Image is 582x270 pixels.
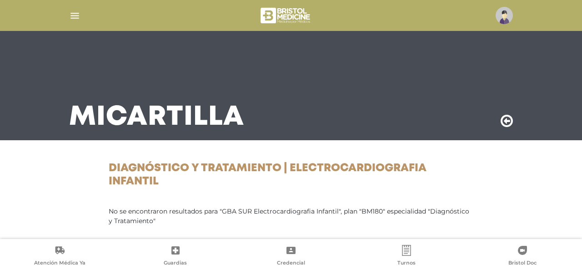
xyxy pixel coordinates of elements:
[465,245,580,268] a: Bristol Doc
[397,260,416,268] span: Turnos
[164,260,187,268] span: Guardias
[233,245,349,268] a: Credencial
[34,260,85,268] span: Atención Médica Ya
[259,5,313,26] img: bristol-medicine-blanco.png
[277,260,305,268] span: Credencial
[69,10,80,21] img: Cober_menu-lines-white.svg
[109,162,473,188] h1: Diagnóstico y Tratamiento | Electrocardiografia Infantil
[496,7,513,24] img: profile-placeholder.svg
[2,245,117,268] a: Atención Médica Ya
[109,207,473,226] div: No se encontraron resultados para "GBA SUR Electrocardiografia Infantil", plan "BM180" especialid...
[349,245,464,268] a: Turnos
[69,106,244,129] h3: Mi Cartilla
[508,260,537,268] span: Bristol Doc
[117,245,233,268] a: Guardias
